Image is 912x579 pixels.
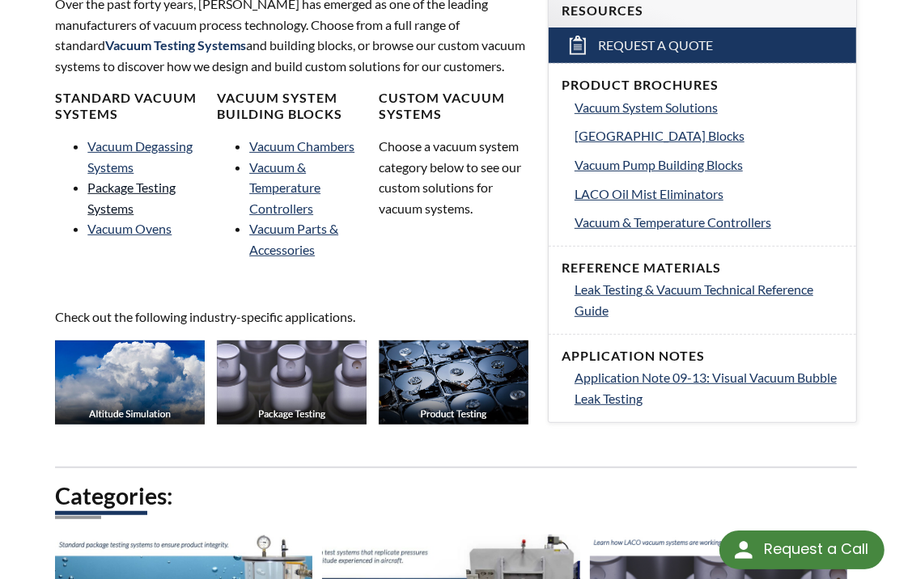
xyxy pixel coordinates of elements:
p: Choose a vacuum system category below to see our custom solutions for vacuum systems. [379,136,528,218]
h4: Custom Vacuum Systems [379,90,528,124]
p: Check out the following industry-specific applications. [55,306,528,328]
h4: Resources [562,2,843,19]
a: Vacuum Pump Building Blocks [575,154,843,175]
h4: Application Notes [562,348,843,365]
div: Request a Call [764,530,868,568]
a: Application Note 09-13: Visual Vacuum Bubble Leak Testing [575,367,843,408]
h4: Vacuum System Building Blocks [217,90,367,124]
a: Vacuum & Temperature Controllers [249,159,320,216]
a: Package Testing Systems [87,180,176,216]
a: LACO Oil Mist Eliminators [575,184,843,205]
h4: Product Brochures [562,77,843,94]
a: Vacuum Chambers [249,138,354,154]
span: Leak Testing & Vacuum Technical Reference Guide [575,281,813,318]
span: Request a Quote [598,37,713,54]
img: Industry_Altitude-Sim_Thumb.jpg [55,340,205,425]
a: Vacuum Degassing Systems [87,138,193,175]
span: Application Note 09-13: Visual Vacuum Bubble Leak Testing [575,370,837,406]
a: Leak Testing & Vacuum Technical Reference Guide [575,279,843,320]
a: [GEOGRAPHIC_DATA] Blocks [575,125,843,146]
a: Request a Quote [549,27,856,63]
strong: Vacuum Testing Systems [105,37,246,53]
a: Vacuum Parts & Accessories [249,221,338,257]
a: Vacuum & Temperature Controllers [575,212,843,233]
span: Vacuum System Solutions [575,99,718,115]
h4: Standard Vacuum Systems [55,90,205,124]
h4: Reference Materials [562,260,843,277]
span: LACO Oil Mist Eliminators [575,186,723,201]
h2: Categories: [55,481,856,511]
a: Vacuum System Solutions [575,97,843,118]
img: round button [731,537,757,563]
span: Vacuum Pump Building Blocks [575,157,743,172]
img: Industry_Prod-Testing_Thumb.jpg [379,340,528,425]
span: [GEOGRAPHIC_DATA] Blocks [575,128,744,143]
img: Industry_Package-Testing_Thumb.jpg [217,340,367,425]
div: Request a Call [719,530,884,569]
span: Vacuum & Temperature Controllers [575,214,771,230]
a: Vacuum Ovens [87,221,172,236]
